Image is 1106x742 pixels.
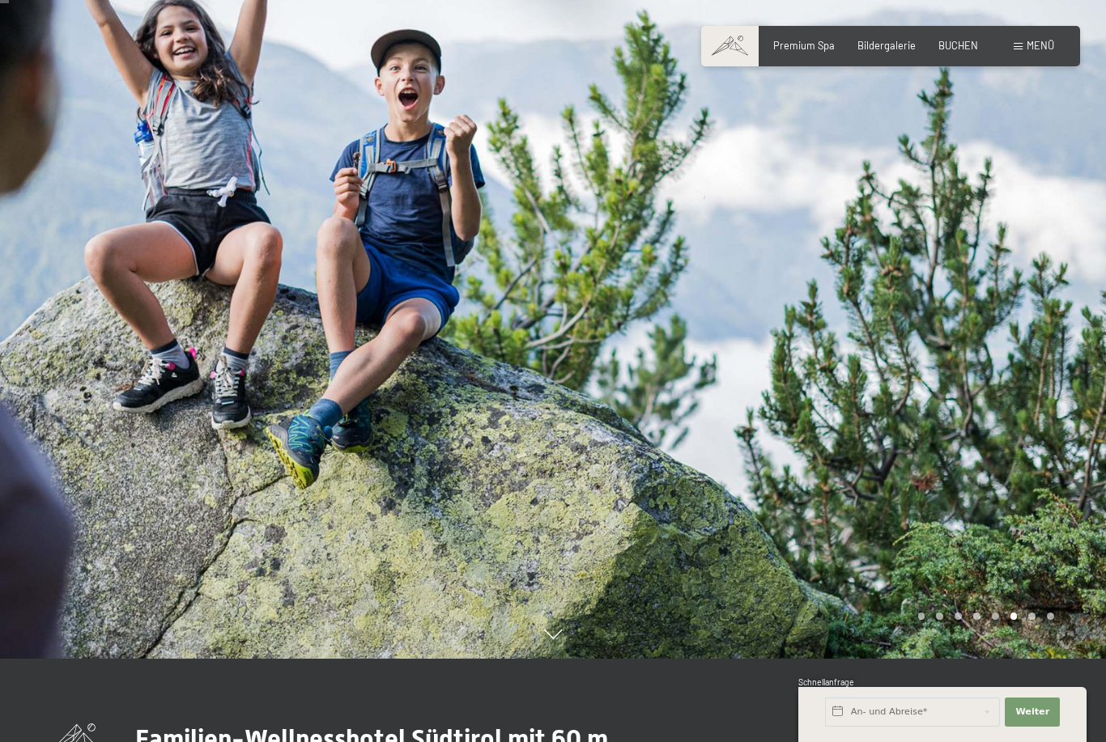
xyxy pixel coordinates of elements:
[857,39,916,52] a: Bildergalerie
[955,613,962,620] div: Carousel Page 3
[1047,613,1054,620] div: Carousel Page 8
[973,613,981,620] div: Carousel Page 4
[918,613,925,620] div: Carousel Page 1
[1027,39,1054,52] span: Menü
[798,677,854,687] span: Schnellanfrage
[992,613,999,620] div: Carousel Page 5
[936,613,943,620] div: Carousel Page 2
[1010,613,1018,620] div: Carousel Page 6 (Current Slide)
[1005,697,1060,727] button: Weiter
[912,613,1054,620] div: Carousel Pagination
[773,39,835,52] a: Premium Spa
[1015,706,1049,719] span: Weiter
[938,39,978,52] a: BUCHEN
[1028,613,1036,620] div: Carousel Page 7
